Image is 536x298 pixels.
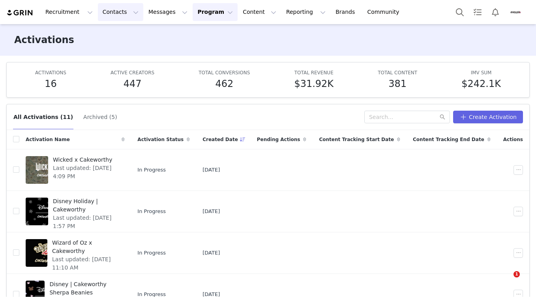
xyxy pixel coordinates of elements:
[35,70,66,75] span: ACTIVATIONS
[509,6,522,19] img: d1c51b8f-0dea-40ec-a327-9405991b167f.png
[487,3,504,21] button: Notifications
[6,9,34,17] img: grin logo
[504,6,530,19] button: Profile
[49,280,120,297] span: Disney | Cakeworthy Sherpa Beanies
[281,3,330,21] button: Reporting
[469,3,486,21] a: Tasks
[294,77,334,91] h5: $31.92K
[193,3,238,21] button: Program
[294,70,334,75] span: TOTAL REVENUE
[26,154,125,186] a: Wicked x CakeworthyLast updated: [DATE] 4:09 PM
[52,255,120,272] span: Last updated: [DATE] 11:10 AM
[137,136,184,143] span: Activation Status
[497,271,516,290] iframe: Intercom live chat
[53,214,120,230] span: Last updated: [DATE] 1:57 PM
[124,77,142,91] h5: 447
[14,33,74,47] h3: Activations
[45,77,57,91] h5: 16
[137,249,166,257] span: In Progress
[257,136,300,143] span: Pending Actions
[26,196,125,227] a: Disney Holiday | CakeworthyLast updated: [DATE] 1:57 PM
[26,237,125,269] a: Wizard of Oz x CakeworthyLast updated: [DATE] 11:10 AM
[363,3,408,21] a: Community
[497,131,529,148] div: Actions
[451,3,469,21] button: Search
[137,207,166,215] span: In Progress
[199,70,250,75] span: TOTAL CONVERSIONS
[453,111,523,123] button: Create Activation
[26,136,70,143] span: Activation Name
[41,3,97,21] button: Recruitment
[13,111,73,123] button: All Activations (11)
[53,164,120,181] span: Last updated: [DATE] 4:09 PM
[111,70,154,75] span: ACTIVE CREATORS
[215,77,233,91] h5: 462
[202,166,220,174] span: [DATE]
[413,136,484,143] span: Content Tracking End Date
[202,136,238,143] span: Created Date
[331,3,362,21] a: Brands
[137,166,166,174] span: In Progress
[98,3,143,21] button: Contacts
[83,111,118,123] button: Archived (5)
[388,77,407,91] h5: 381
[514,271,520,277] span: 1
[471,70,492,75] span: IMV SUM
[202,207,220,215] span: [DATE]
[319,136,394,143] span: Content Tracking Start Date
[53,197,120,214] span: Disney Holiday | Cakeworthy
[202,249,220,257] span: [DATE]
[440,114,445,120] i: icon: search
[378,70,417,75] span: TOTAL CONTENT
[144,3,192,21] button: Messages
[364,111,450,123] input: Search...
[52,239,120,255] span: Wizard of Oz x Cakeworthy
[53,156,120,164] span: Wicked x Cakeworthy
[461,77,501,91] h5: $242.1K
[238,3,281,21] button: Content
